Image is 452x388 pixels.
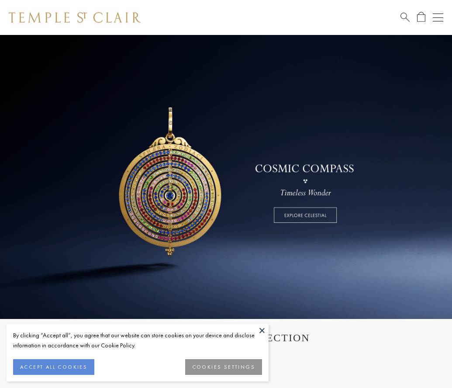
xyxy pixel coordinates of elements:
div: By clicking “Accept all”, you agree that our website can store cookies on your device and disclos... [13,330,262,350]
a: Open Shopping Bag [417,12,425,23]
a: Search [400,12,410,23]
button: Open navigation [433,12,443,23]
button: ACCEPT ALL COOKIES [13,359,94,375]
button: COOKIES SETTINGS [185,359,262,375]
img: Temple St. Clair [9,12,141,23]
